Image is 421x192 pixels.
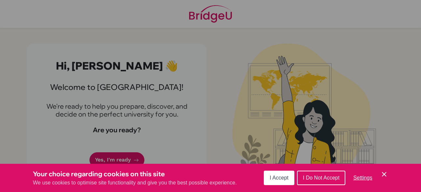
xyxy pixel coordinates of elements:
span: I Do Not Accept [303,175,339,181]
button: I Accept [264,171,294,185]
button: I Do Not Accept [297,171,345,185]
button: Save and close [380,170,388,178]
h3: Your choice regarding cookies on this site [33,169,237,179]
p: We use cookies to optimise site functionality and give you the best possible experience. [33,179,237,187]
span: Settings [353,175,372,181]
span: I Accept [270,175,288,181]
button: Settings [348,171,378,184]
